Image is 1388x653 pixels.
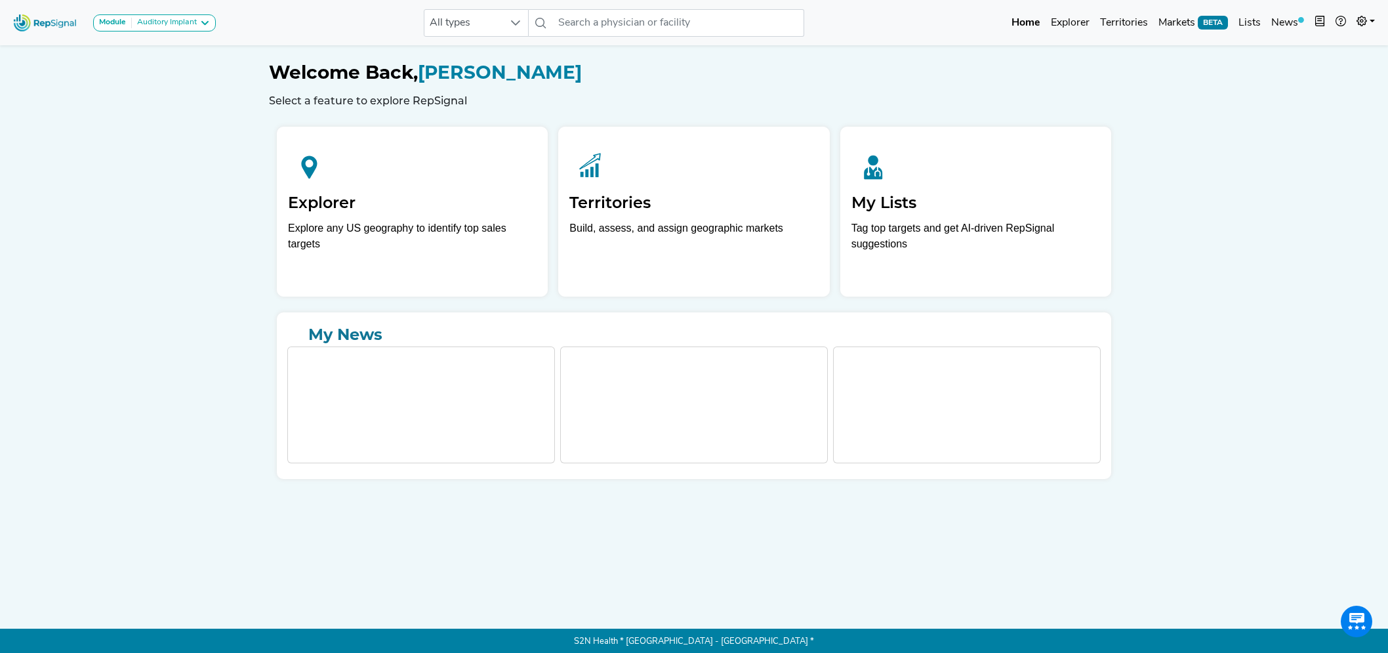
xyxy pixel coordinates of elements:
[851,194,1100,213] h2: My Lists
[1266,10,1309,36] a: News
[1046,10,1095,36] a: Explorer
[569,194,818,213] h2: Territories
[1153,10,1233,36] a: MarketsBETA
[99,18,126,26] strong: Module
[558,127,829,297] a: TerritoriesBuild, assess, and assign geographic markets
[269,95,1119,107] h6: Select a feature to explore RepSignal
[288,194,537,213] h2: Explorer
[553,9,804,37] input: Search a physician or facility
[1198,16,1228,29] span: BETA
[269,62,1119,84] h1: [PERSON_NAME]
[851,221,1100,259] p: Tag top targets and get AI-driven RepSignal suggestions
[269,61,418,83] span: Welcome Back,
[288,221,537,252] div: Explore any US geography to identify top sales targets
[277,127,548,297] a: ExplorerExplore any US geography to identify top sales targets
[132,18,197,28] div: Auditory Implant
[1006,10,1046,36] a: Home
[93,14,216,32] button: ModuleAuditory Implant
[287,323,1101,347] a: My News
[840,127,1111,297] a: My ListsTag top targets and get AI-driven RepSignal suggestions
[424,10,503,36] span: All types
[1233,10,1266,36] a: Lists
[1309,10,1330,36] button: Intel Book
[1095,10,1153,36] a: Territories
[569,221,818,259] p: Build, assess, and assign geographic markets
